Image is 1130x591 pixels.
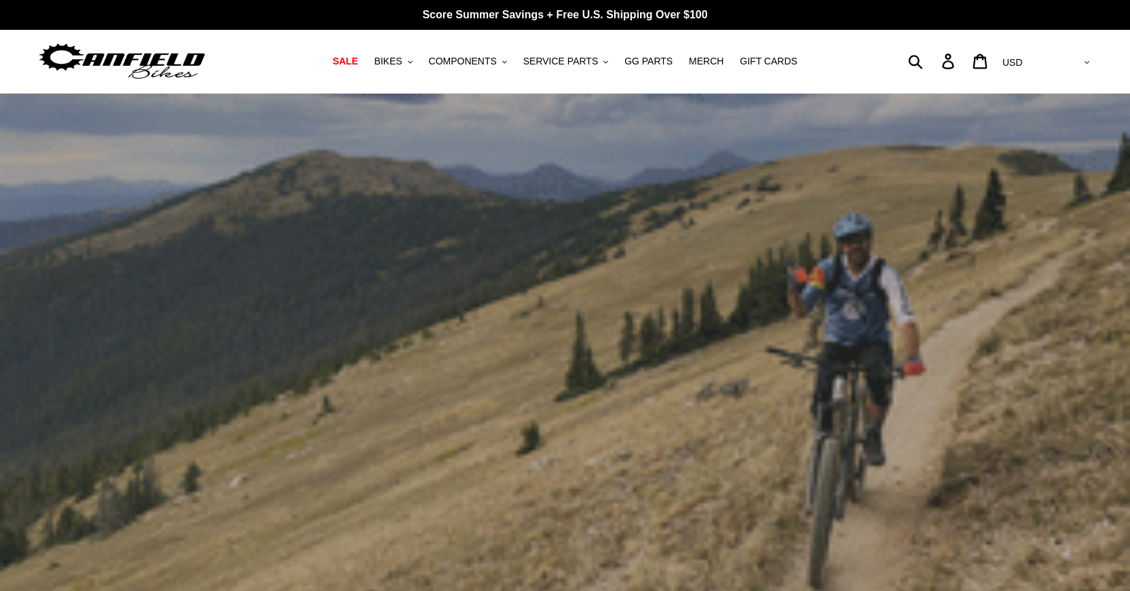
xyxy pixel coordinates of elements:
button: SERVICE PARTS [516,52,615,71]
a: GIFT CARDS [733,52,804,71]
img: Canfield Bikes [37,40,207,83]
span: GG PARTS [624,56,673,67]
a: SALE [326,52,364,71]
button: COMPONENTS [422,52,514,71]
input: Search [916,46,950,76]
a: MERCH [682,52,730,71]
span: MERCH [689,56,723,67]
span: COMPONENTS [429,56,497,67]
a: GG PARTS [618,52,679,71]
span: SALE [333,56,358,67]
span: BIKES [374,56,402,67]
span: SERVICE PARTS [523,56,598,67]
span: GIFT CARDS [740,56,797,67]
button: BIKES [367,52,419,71]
